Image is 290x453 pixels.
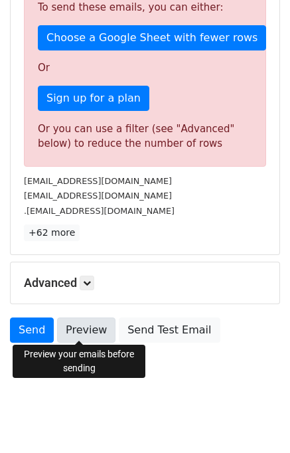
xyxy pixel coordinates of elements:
[38,122,252,151] div: Or you can use a filter (see "Advanced" below) to reduce the number of rows
[38,86,149,111] a: Sign up for a plan
[57,317,115,343] a: Preview
[224,389,290,453] iframe: Chat Widget
[24,191,172,201] small: [EMAIL_ADDRESS][DOMAIN_NAME]
[10,317,54,343] a: Send
[24,225,80,241] a: +62 more
[38,61,252,75] p: Or
[38,1,252,15] p: To send these emails, you can either:
[24,206,175,216] small: .[EMAIL_ADDRESS][DOMAIN_NAME]
[24,176,172,186] small: [EMAIL_ADDRESS][DOMAIN_NAME]
[24,276,266,290] h5: Advanced
[38,25,266,50] a: Choose a Google Sheet with fewer rows
[119,317,220,343] a: Send Test Email
[13,345,145,378] div: Preview your emails before sending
